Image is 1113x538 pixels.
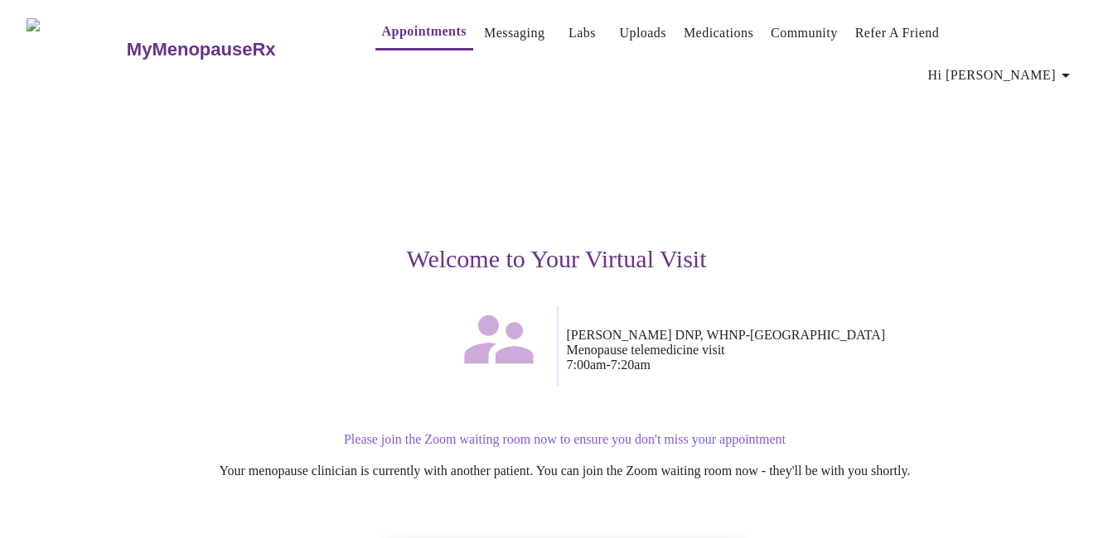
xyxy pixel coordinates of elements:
button: Community [764,17,844,50]
p: Your menopause clinician is currently with another patient. You can join the Zoom waiting room no... [63,464,1067,478]
a: Labs [569,22,596,45]
h3: Welcome to Your Virtual Visit [46,245,1067,273]
a: Community [771,22,838,45]
a: Messaging [484,22,544,45]
a: Uploads [619,22,666,45]
a: Refer a Friend [855,22,940,45]
button: Medications [677,17,760,50]
button: Hi [PERSON_NAME] [922,59,1082,92]
h3: MyMenopauseRx [127,39,276,60]
button: Messaging [477,17,551,50]
img: MyMenopauseRx Logo [27,18,124,80]
a: Appointments [382,20,467,43]
a: Medications [684,22,753,45]
a: MyMenopauseRx [124,21,341,79]
button: Labs [555,17,608,50]
button: Appointments [375,15,473,50]
button: Uploads [612,17,673,50]
button: Refer a Friend [849,17,946,50]
p: Please join the Zoom waiting room now to ensure you don't miss your appointment [63,432,1067,447]
span: Hi [PERSON_NAME] [928,64,1076,87]
p: [PERSON_NAME] DNP, WHNP-[GEOGRAPHIC_DATA] Menopause telemedicine visit 7:00am - 7:20am [567,328,1067,372]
